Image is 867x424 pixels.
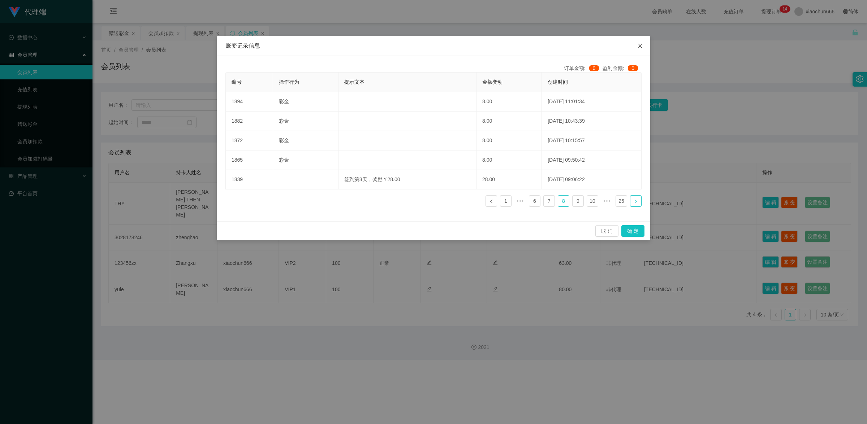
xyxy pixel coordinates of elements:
[564,65,603,72] div: 订单金额:
[544,196,555,206] a: 7
[482,79,502,85] span: 金额变动
[601,195,613,207] li: 向后 5 页
[542,112,642,131] td: [DATE] 10:43:39
[542,92,642,112] td: [DATE] 11:01:34
[514,195,526,207] li: 向前 5 页
[589,65,599,71] span: 0
[338,170,476,189] td: 签到第3天，奖励￥28.00
[476,131,542,150] td: 8.00
[542,131,642,150] td: [DATE] 10:15:57
[226,92,273,112] td: 1894
[587,195,598,207] li: 10
[543,195,555,207] li: 7
[232,79,242,85] span: 编号
[500,195,512,207] li: 1
[500,196,511,206] a: 1
[489,199,493,204] i: 图标: left
[548,79,568,85] span: 创建时间
[476,170,542,189] td: 28.00
[558,196,569,206] a: 8
[476,112,542,131] td: 8.00
[542,150,642,170] td: [DATE] 09:50:42
[273,131,338,150] td: 彩金
[558,195,569,207] li: 8
[514,195,526,207] span: •••
[616,195,627,207] li: 25
[630,36,650,56] button: Close
[486,195,497,207] li: 上一页
[226,112,273,131] td: 1882
[573,196,583,206] a: 9
[226,170,273,189] td: 1839
[529,195,540,207] li: 6
[344,79,365,85] span: 提示文本
[273,92,338,112] td: 彩金
[273,112,338,131] td: 彩金
[621,225,644,237] button: 确 定
[603,65,642,72] div: 盈利金额:
[279,79,299,85] span: 操作行为
[273,150,338,170] td: 彩金
[226,131,273,150] td: 1872
[634,199,638,204] i: 图标: right
[630,195,642,207] li: 下一页
[637,43,643,49] i: 图标: close
[595,225,618,237] button: 取 消
[226,150,273,170] td: 1865
[476,150,542,170] td: 8.00
[587,196,598,206] a: 10
[529,196,540,206] a: 6
[542,170,642,189] td: [DATE] 09:06:22
[572,195,584,207] li: 9
[476,92,542,112] td: 8.00
[225,42,642,50] div: 账变记录信息
[601,195,613,207] span: •••
[628,65,638,71] span: 0
[616,196,627,206] a: 25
